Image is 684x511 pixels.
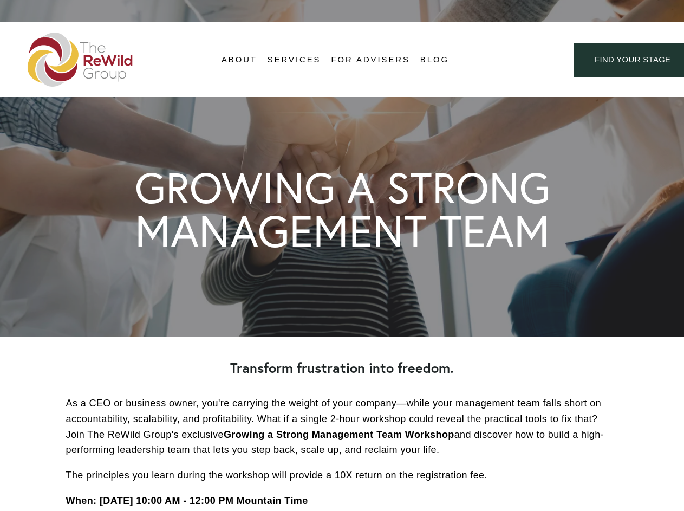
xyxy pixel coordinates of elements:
[66,495,97,506] strong: When:
[135,209,550,253] h1: MANAGEMENT TEAM
[66,396,618,458] p: As a CEO or business owner, you're carrying the weight of your company—while your management team...
[28,33,134,87] img: The ReWild Group
[420,52,449,68] a: Blog
[331,52,409,68] a: For Advisers
[268,52,321,68] a: folder dropdown
[222,53,257,67] span: About
[222,52,257,68] a: folder dropdown
[224,429,454,440] strong: Growing a Strong Management Team Workshop
[135,166,550,209] h1: GROWING A STRONG
[66,468,618,483] p: The principles you learn during the workshop will provide a 10X return on the registration fee.
[230,359,454,377] strong: Transform frustration into freedom.
[268,53,321,67] span: Services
